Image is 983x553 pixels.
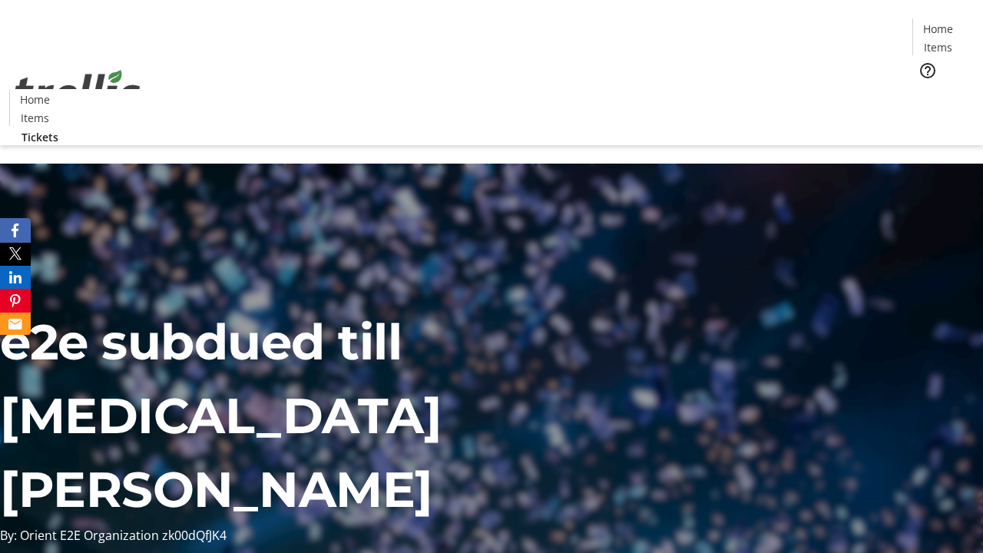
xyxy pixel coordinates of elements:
[912,89,974,105] a: Tickets
[924,39,952,55] span: Items
[913,39,962,55] a: Items
[20,91,50,108] span: Home
[22,129,58,145] span: Tickets
[925,89,961,105] span: Tickets
[912,55,943,86] button: Help
[21,110,49,126] span: Items
[10,110,59,126] a: Items
[9,53,146,130] img: Orient E2E Organization zk00dQfJK4's Logo
[913,21,962,37] a: Home
[9,129,71,145] a: Tickets
[923,21,953,37] span: Home
[10,91,59,108] a: Home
